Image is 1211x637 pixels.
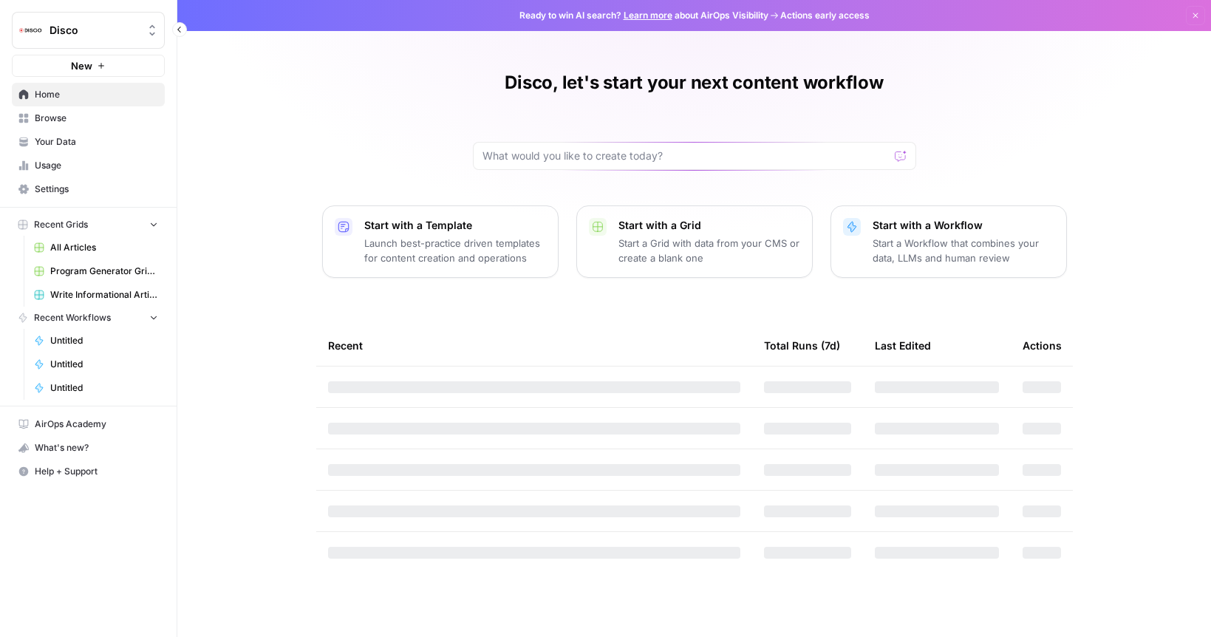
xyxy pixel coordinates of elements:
a: Home [12,83,165,106]
h1: Disco, let's start your next content workflow [505,71,883,95]
a: All Articles [27,236,165,259]
span: Recent Grids [34,218,88,231]
span: Recent Workflows [34,311,111,324]
p: Launch best-practice driven templates for content creation and operations [364,236,546,265]
span: Disco [50,23,139,38]
span: Actions early access [780,9,870,22]
span: New [71,58,92,73]
a: Program Generator Grid (1) [27,259,165,283]
p: Start a Workflow that combines your data, LLMs and human review [873,236,1054,265]
button: Start with a WorkflowStart a Workflow that combines your data, LLMs and human review [830,205,1067,278]
span: Untitled [50,334,158,347]
button: Recent Workflows [12,307,165,329]
span: AirOps Academy [35,418,158,431]
a: Learn more [624,10,672,21]
button: New [12,55,165,77]
div: Actions [1023,325,1062,366]
span: Your Data [35,135,158,149]
span: Write Informational Articles [50,288,158,302]
button: What's new? [12,436,165,460]
button: Recent Grids [12,214,165,236]
span: Untitled [50,381,158,395]
a: Write Informational Articles [27,283,165,307]
button: Start with a GridStart a Grid with data from your CMS or create a blank one [576,205,813,278]
p: Start with a Grid [618,218,800,233]
span: Home [35,88,158,101]
div: Last Edited [875,325,931,366]
a: Settings [12,177,165,201]
a: Browse [12,106,165,130]
a: Untitled [27,329,165,352]
div: Total Runs (7d) [764,325,840,366]
span: Settings [35,183,158,196]
a: Usage [12,154,165,177]
button: Start with a TemplateLaunch best-practice driven templates for content creation and operations [322,205,559,278]
div: Recent [328,325,740,366]
span: Untitled [50,358,158,371]
a: Your Data [12,130,165,154]
span: Help + Support [35,465,158,478]
input: What would you like to create today? [482,149,889,163]
a: Untitled [27,376,165,400]
div: What's new? [13,437,164,459]
span: All Articles [50,241,158,254]
a: AirOps Academy [12,412,165,436]
p: Start a Grid with data from your CMS or create a blank one [618,236,800,265]
span: Browse [35,112,158,125]
img: Disco Logo [17,17,44,44]
p: Start with a Workflow [873,218,1054,233]
button: Workspace: Disco [12,12,165,49]
span: Usage [35,159,158,172]
p: Start with a Template [364,218,546,233]
button: Help + Support [12,460,165,483]
a: Untitled [27,352,165,376]
span: Program Generator Grid (1) [50,265,158,278]
span: Ready to win AI search? about AirOps Visibility [519,9,768,22]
